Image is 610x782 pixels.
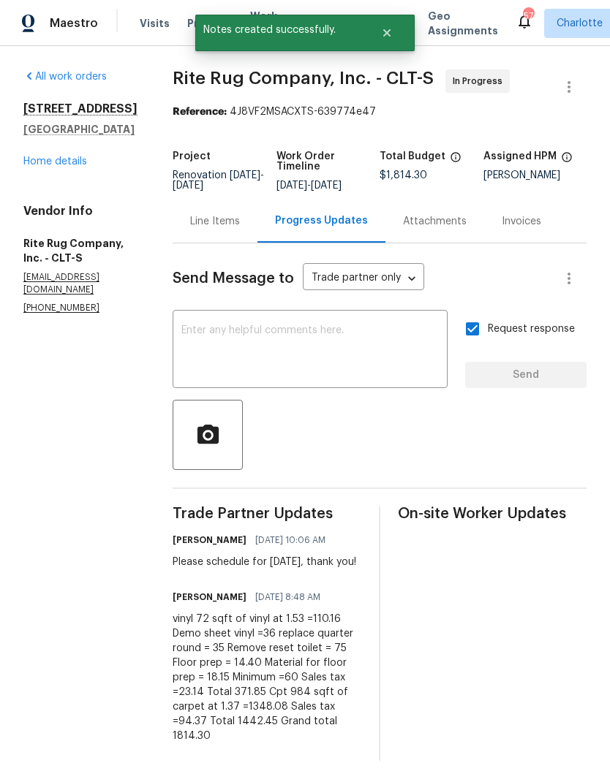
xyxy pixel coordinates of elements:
[173,69,434,87] span: Rite Rug Company, Inc. - CLT-S
[561,151,573,170] span: The hpm assigned to this work order.
[23,236,138,265] h5: Rite Rug Company, Inc. - CLT-S
[173,612,361,743] div: vinyl 72 sqft of vinyl at 1.53 =110.16 Demo sheet vinyl =36 replace quarter round = 35 Remove res...
[140,16,170,31] span: Visits
[380,170,427,181] span: $1,814.30
[23,156,87,167] a: Home details
[276,181,307,191] span: [DATE]
[23,72,107,82] a: All work orders
[50,16,98,31] span: Maestro
[453,74,508,88] span: In Progress
[428,9,498,38] span: Geo Assignments
[173,181,203,191] span: [DATE]
[230,170,260,181] span: [DATE]
[502,214,541,229] div: Invoices
[195,15,363,45] span: Notes created successfully.
[255,590,320,604] span: [DATE] 8:48 AM
[173,590,246,604] h6: [PERSON_NAME]
[483,170,587,181] div: [PERSON_NAME]
[190,214,240,229] div: Line Items
[173,506,361,521] span: Trade Partner Updates
[255,533,325,547] span: [DATE] 10:06 AM
[483,151,557,162] h5: Assigned HPM
[173,170,264,191] span: Renovation
[488,322,575,337] span: Request response
[450,151,462,170] span: The total cost of line items that have been proposed by Opendoor. This sum includes line items th...
[173,107,227,117] b: Reference:
[311,181,342,191] span: [DATE]
[173,105,587,119] div: 4J8VF2MSACXTS-639774e47
[363,18,411,48] button: Close
[403,214,467,229] div: Attachments
[275,213,368,228] div: Progress Updates
[187,16,233,31] span: Projects
[173,271,294,286] span: Send Message to
[398,506,587,521] span: On-site Worker Updates
[250,9,287,38] span: Work Orders
[557,16,603,31] span: Charlotte
[303,267,424,291] div: Trade partner only
[173,151,211,162] h5: Project
[173,555,356,569] div: Please schedule for [DATE], thank you!
[276,151,380,172] h5: Work Order Timeline
[173,533,246,547] h6: [PERSON_NAME]
[276,181,342,191] span: -
[23,204,138,219] h4: Vendor Info
[380,151,445,162] h5: Total Budget
[173,170,264,191] span: -
[523,9,533,23] div: 57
